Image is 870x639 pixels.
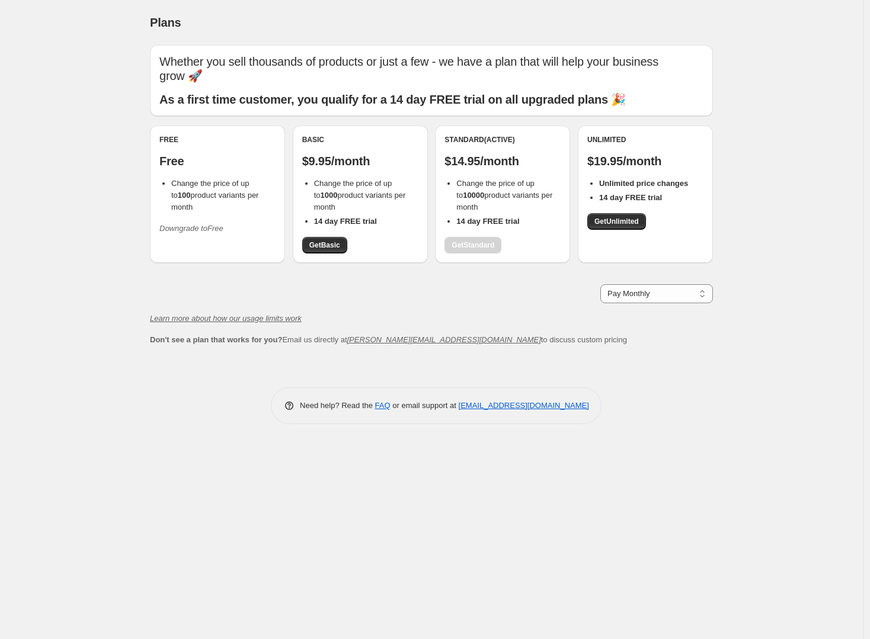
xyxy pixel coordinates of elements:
p: $9.95/month [302,154,418,168]
a: GetUnlimited [587,213,646,230]
button: Downgrade toFree [152,219,231,238]
span: Change the price of up to product variants per month [456,179,552,211]
p: $14.95/month [444,154,561,168]
b: 10000 [463,191,484,200]
p: Free [159,154,276,168]
p: $19.95/month [587,154,703,168]
a: [PERSON_NAME][EMAIL_ADDRESS][DOMAIN_NAME] [347,335,541,344]
b: 14 day FREE trial [599,193,662,202]
a: FAQ [375,401,391,410]
b: As a first time customer, you qualify for a 14 day FREE trial on all upgraded plans 🎉 [159,93,626,106]
b: Don't see a plan that works for you? [150,335,282,344]
span: Plans [150,16,181,29]
a: [EMAIL_ADDRESS][DOMAIN_NAME] [459,401,589,410]
span: or email support at [391,401,459,410]
span: Email us directly at to discuss custom pricing [150,335,627,344]
span: Need help? Read the [300,401,375,410]
div: Free [159,135,276,145]
b: 1000 [321,191,338,200]
div: Unlimited [587,135,703,145]
b: 100 [178,191,191,200]
p: Whether you sell thousands of products or just a few - we have a plan that will help your busines... [159,54,703,83]
div: Standard (Active) [444,135,561,145]
span: Change the price of up to product variants per month [171,179,258,211]
div: Basic [302,135,418,145]
span: Get Basic [309,240,340,250]
b: 14 day FREE trial [456,217,519,226]
b: 14 day FREE trial [314,217,377,226]
a: Learn more about how our usage limits work [150,314,302,323]
i: Downgrade to Free [159,224,223,233]
span: Change the price of up to product variants per month [314,179,406,211]
b: Unlimited price changes [599,179,688,188]
span: Get Unlimited [594,217,639,226]
a: GetBasic [302,237,347,253]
